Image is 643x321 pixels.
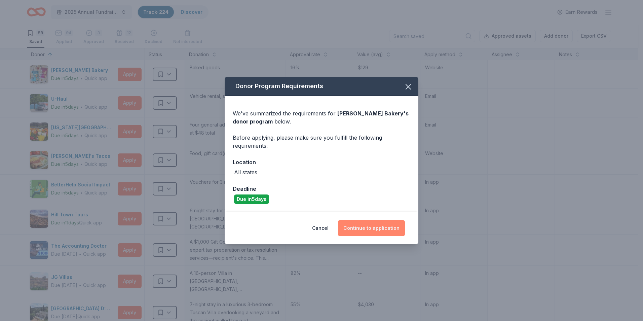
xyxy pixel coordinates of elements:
div: All states [234,168,257,176]
div: Deadline [233,184,410,193]
button: Cancel [312,220,329,236]
button: Continue to application [338,220,405,236]
div: Before applying, please make sure you fulfill the following requirements: [233,134,410,150]
div: Due in 5 days [234,194,269,204]
div: We've summarized the requirements for below. [233,109,410,126]
div: Donor Program Requirements [225,77,418,96]
div: Location [233,158,410,167]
